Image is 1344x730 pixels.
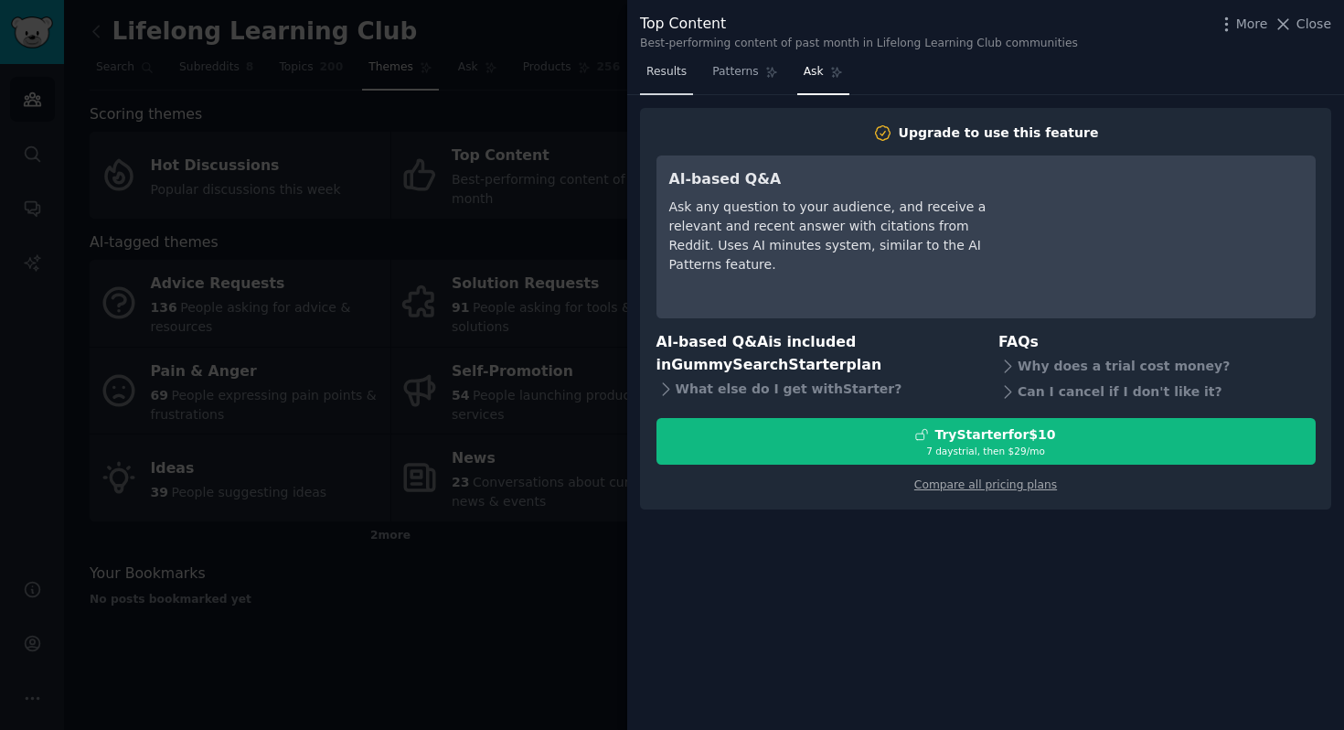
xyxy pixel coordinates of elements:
[640,13,1078,36] div: Top Content
[934,425,1055,445] div: Try Starter for $10
[640,36,1078,52] div: Best-performing content of past month in Lifelong Learning Club communities
[899,123,1099,143] div: Upgrade to use this feature
[656,418,1316,465] button: TryStarterfor$107 daystrial, then $29/mo
[656,376,974,402] div: What else do I get with Starter ?
[669,168,1003,191] h3: AI-based Q&A
[671,356,846,373] span: GummySearch Starter
[712,64,758,81] span: Patterns
[998,331,1316,354] h3: FAQs
[797,58,849,95] a: Ask
[1236,15,1268,34] span: More
[804,64,824,81] span: Ask
[657,445,1315,457] div: 7 days trial, then $ 29 /mo
[998,354,1316,380] div: Why does a trial cost money?
[669,198,1003,274] div: Ask any question to your audience, and receive a relevant and recent answer with citations from R...
[706,58,784,95] a: Patterns
[646,64,687,81] span: Results
[998,380,1316,405] div: Can I cancel if I don't like it?
[914,478,1057,491] a: Compare all pricing plans
[640,58,693,95] a: Results
[1296,15,1331,34] span: Close
[1274,15,1331,34] button: Close
[1217,15,1268,34] button: More
[656,331,974,376] h3: AI-based Q&A is included in plan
